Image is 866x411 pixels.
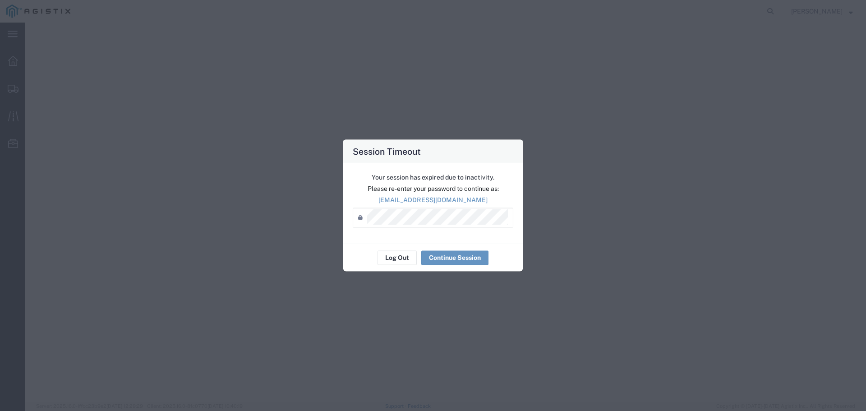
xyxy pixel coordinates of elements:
[353,195,513,204] p: [EMAIL_ADDRESS][DOMAIN_NAME]
[353,172,513,182] p: Your session has expired due to inactivity.
[421,250,488,265] button: Continue Session
[353,184,513,193] p: Please re-enter your password to continue as:
[378,250,417,265] button: Log Out
[353,144,421,157] h4: Session Timeout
